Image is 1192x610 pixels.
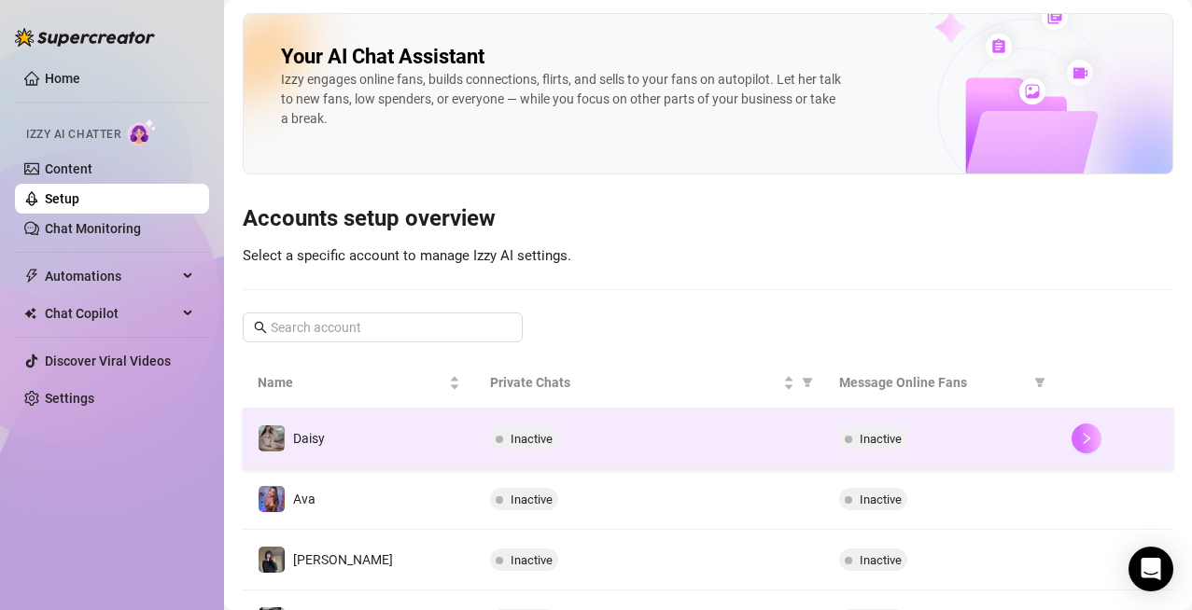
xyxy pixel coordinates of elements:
a: Setup [45,191,79,206]
button: right [1072,423,1101,453]
span: Inactive [511,553,553,567]
span: [PERSON_NAME] [293,552,393,567]
a: Content [45,161,92,176]
span: filter [1031,368,1049,396]
span: Private Chats [490,372,779,393]
span: filter [802,377,813,388]
span: filter [1034,377,1045,388]
img: Daisy [259,425,285,451]
a: Settings [45,391,94,406]
span: right [1080,432,1093,445]
span: Automations [45,261,177,291]
input: Search account [271,317,497,338]
img: Anna [259,547,285,573]
span: Inactive [511,432,553,446]
a: Home [45,71,80,86]
h3: Accounts setup overview [243,204,1173,234]
a: Chat Monitoring [45,221,141,236]
span: thunderbolt [24,269,39,284]
img: AI Chatter [128,118,157,146]
img: logo-BBDzfeDw.svg [15,28,155,47]
span: Inactive [860,553,902,567]
span: Inactive [860,492,902,506]
th: Private Chats [475,357,824,409]
a: Discover Viral Videos [45,354,171,368]
span: Name [258,372,445,393]
span: Daisy [293,431,325,446]
span: Inactive [511,492,553,506]
h2: Your AI Chat Assistant [281,44,484,70]
span: Message Online Fans [839,372,1027,393]
span: Inactive [860,432,902,446]
span: Chat Copilot [45,298,177,328]
img: Chat Copilot [24,307,36,320]
span: filter [798,368,817,396]
img: Ava [259,486,285,512]
th: Name [243,357,475,409]
span: Ava [293,492,316,506]
div: Open Intercom Messenger [1129,547,1173,591]
span: search [254,321,267,334]
div: Izzy engages online fans, builds connections, flirts, and sells to your fans on autopilot. Let he... [281,70,841,129]
span: Izzy AI Chatter [26,126,120,144]
span: Select a specific account to manage Izzy AI settings. [243,247,571,264]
